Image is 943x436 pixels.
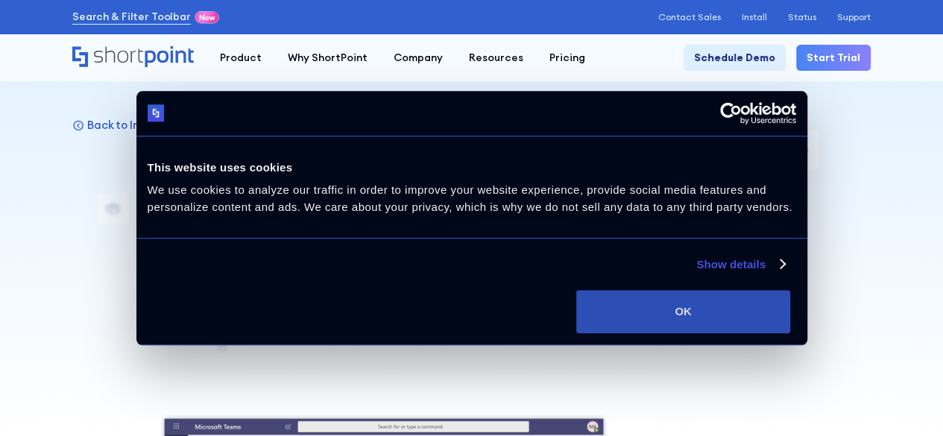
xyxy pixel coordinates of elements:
[148,159,796,177] div: This website uses cookies
[658,12,721,22] a: Contact Sales
[469,50,523,66] div: Resources
[788,12,816,22] a: Status
[87,118,197,132] p: Back to Integrations
[837,12,871,22] a: Support
[675,263,943,436] iframe: Chat Widget
[72,118,197,132] a: Back to Integrations
[220,50,262,66] div: Product
[576,290,790,333] button: OK
[148,183,792,213] span: We use cookies to analyze our traffic in order to improve your website experience, provide social...
[274,45,380,71] a: Why ShortPoint
[72,46,194,69] a: Home
[536,45,598,71] a: Pricing
[796,45,871,71] a: Start Trial
[380,45,455,71] a: Company
[666,102,796,124] a: Usercentrics Cookiebot - opens in a new window
[72,9,191,25] a: Search & Filter Toolbar
[549,50,585,66] div: Pricing
[206,45,274,71] a: Product
[455,45,536,71] a: Resources
[684,45,786,71] a: Schedule Demo
[148,105,165,122] img: logo
[742,12,767,22] a: Install
[394,50,443,66] div: Company
[288,50,368,66] div: Why ShortPoint
[696,256,784,274] a: Show details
